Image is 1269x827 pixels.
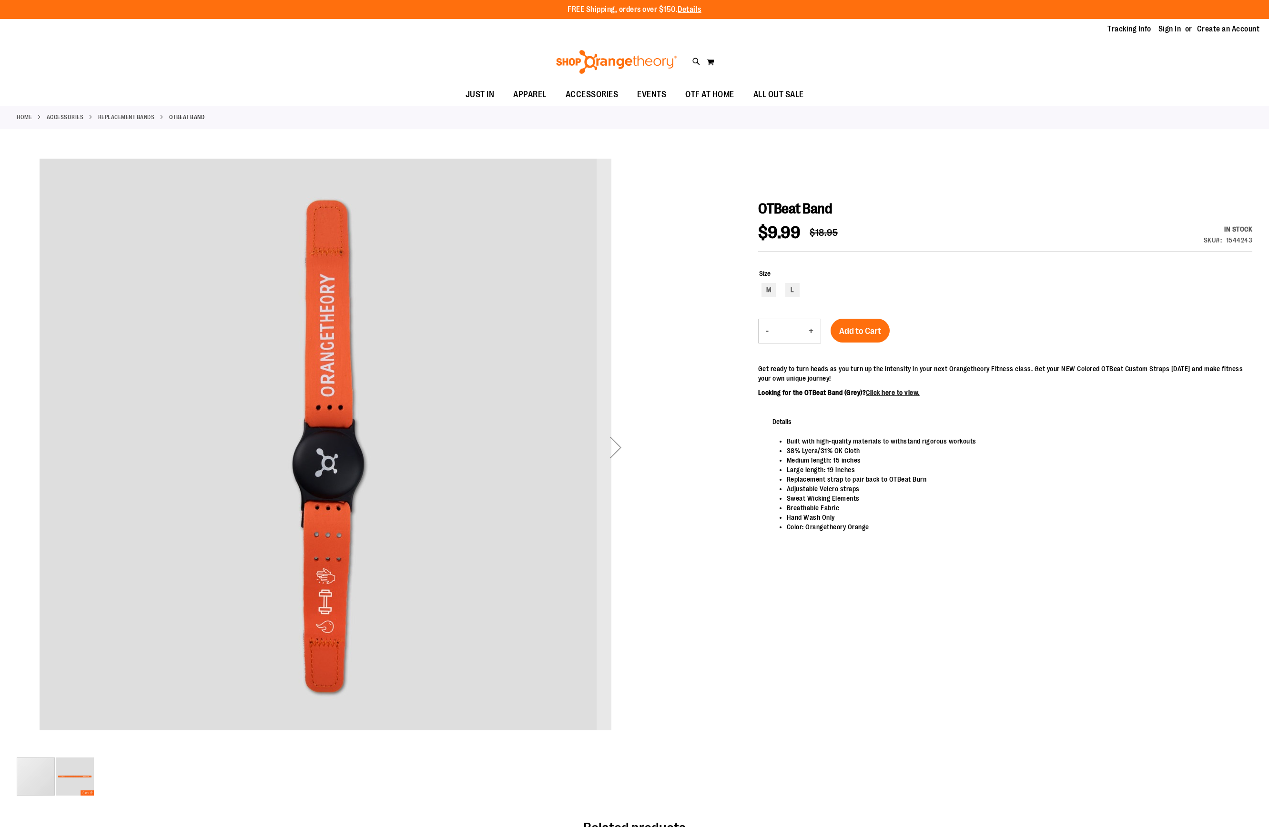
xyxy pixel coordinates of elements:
div: M [761,283,776,297]
span: $18.95 [810,227,838,238]
span: OTF AT HOME [685,84,734,105]
img: Shop Orangetheory [555,50,678,74]
div: L [785,283,800,297]
a: ACCESSORIES [47,113,84,121]
strong: SKU [1204,236,1222,244]
li: Hand Wash Only [787,513,1243,522]
a: Tracking Info [1107,24,1151,34]
div: In stock [1204,224,1253,234]
span: Add to Cart [839,326,881,336]
span: EVENTS [637,84,666,105]
span: APPAREL [513,84,547,105]
div: image 1 of 2 [17,756,56,797]
button: Decrease product quantity [759,319,776,343]
input: Product quantity [776,320,802,343]
li: Replacement strap to pair back to OTBeat Burn [787,474,1243,484]
span: Size [759,270,771,277]
li: Large length: 19 inches [787,465,1243,474]
a: Click here to view. [866,389,920,396]
img: OTBeat Band [56,757,94,796]
span: OTBeat Band [758,201,832,217]
div: OTBeat Band [17,139,635,756]
span: $9.99 [758,223,801,242]
li: 38% Lycra/31% OK Cloth [787,446,1243,455]
span: ACCESSORIES [566,84,619,105]
span: ALL OUT SALE [753,84,804,105]
div: carousel [17,139,635,797]
a: Sign In [1158,24,1181,34]
button: Increase product quantity [802,319,821,343]
li: Built with high-quality materials to withstand rigorous workouts [787,436,1243,446]
p: FREE Shipping, orders over $150. [568,4,701,15]
li: Adjustable Velcro straps [787,484,1243,494]
a: Replacement Bands [98,113,155,121]
p: Get ready to turn heads as you turn up the intensity in your next Orangetheory Fitness class. Get... [758,364,1252,383]
img: OTBeat Band [40,159,611,730]
li: Medium length: 15 inches [787,455,1243,465]
li: Breathable Fabric [787,503,1243,513]
button: Add to Cart [831,319,890,343]
li: Color: Orangetheory Orange [787,522,1243,532]
b: Looking for the OTBeat Band (Grey)? [758,389,920,396]
div: Availability [1204,224,1253,234]
a: Details [678,5,701,14]
a: Create an Account [1197,24,1260,34]
span: JUST IN [466,84,495,105]
span: Details [758,409,806,434]
div: image 2 of 2 [56,756,94,797]
div: Next [597,139,635,756]
strong: OTBeat Band [169,113,205,121]
a: Home [17,113,32,121]
li: Sweat Wicking Elements [787,494,1243,503]
div: 1544243 [1226,235,1253,245]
